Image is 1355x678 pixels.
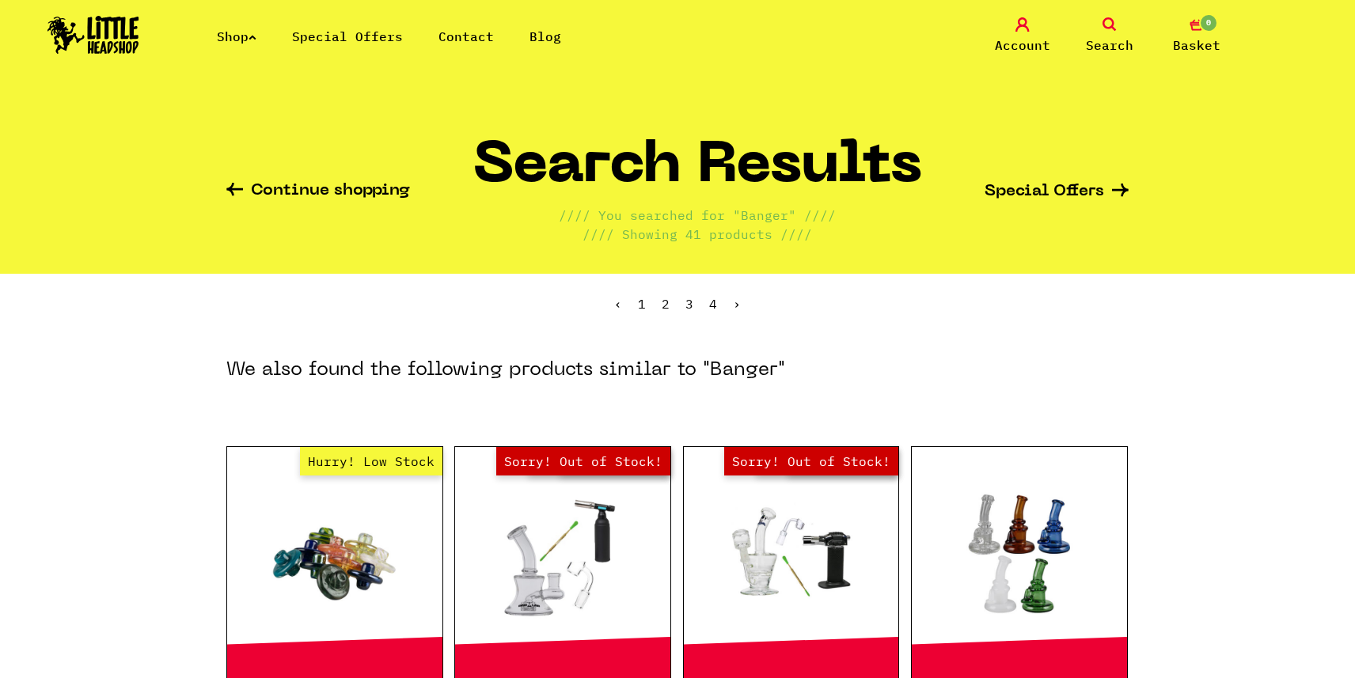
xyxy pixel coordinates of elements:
[1086,36,1133,55] span: Search
[1199,13,1218,32] span: 0
[1070,17,1149,55] a: Search
[985,184,1129,200] a: Special Offers
[559,206,836,225] p: //// You searched for "Banger" ////
[685,296,693,312] a: 3
[227,475,442,633] a: Hurry! Low Stock
[300,447,442,475] span: Hurry! Low Stock
[473,140,922,206] h1: Search Results
[995,36,1050,55] span: Account
[1157,17,1236,55] a: 0 Basket
[47,16,139,54] img: Little Head Shop Logo
[226,358,785,383] h3: We also found the following products similar to "Banger"
[583,225,812,244] p: //// Showing 41 products ////
[226,183,410,201] a: Continue shopping
[724,447,898,475] span: Sorry! Out of Stock!
[662,296,670,312] span: 2
[438,28,494,44] a: Contact
[455,475,670,633] a: Out of Stock Hurry! Low Stock Sorry! Out of Stock!
[496,447,670,475] span: Sorry! Out of Stock!
[709,296,717,312] a: 4
[638,296,646,312] a: 1
[217,28,256,44] a: Shop
[614,296,622,312] a: « Previous
[1173,36,1220,55] span: Basket
[292,28,403,44] a: Special Offers
[684,475,899,633] a: Out of Stock Hurry! Low Stock Sorry! Out of Stock!
[529,28,561,44] a: Blog
[733,296,741,312] a: Next »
